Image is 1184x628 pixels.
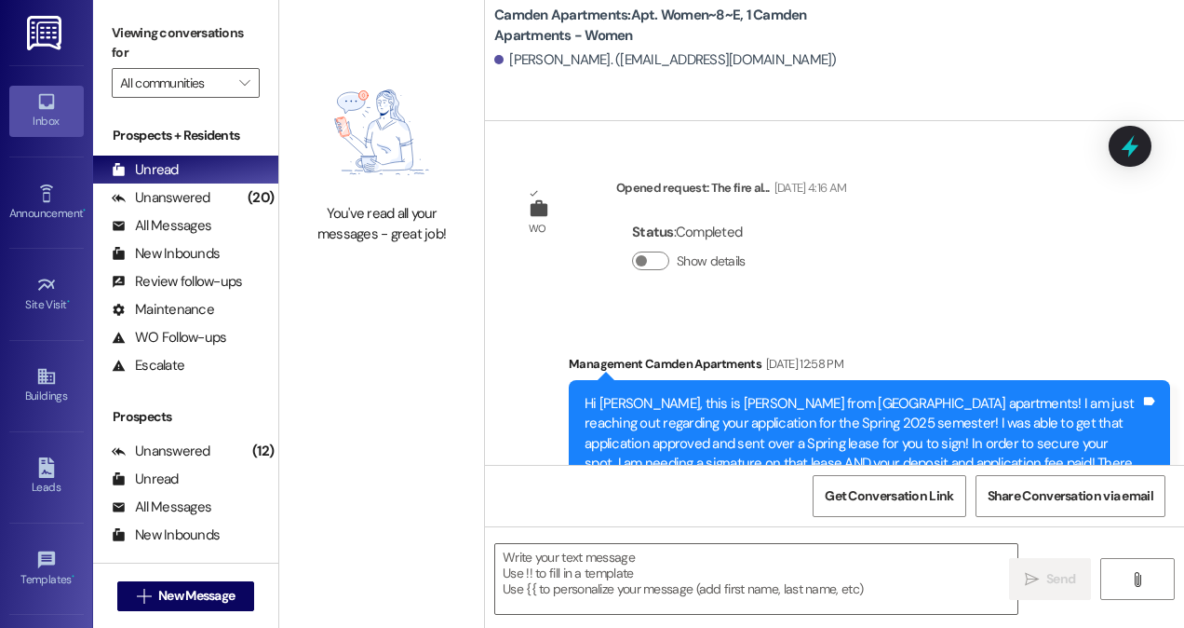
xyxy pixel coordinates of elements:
[239,75,249,90] i: 
[1046,569,1075,589] span: Send
[632,223,674,241] b: Status
[67,295,70,308] span: •
[112,216,211,236] div: All Messages
[300,204,464,244] div: You've read all your messages - great job!
[9,361,84,411] a: Buildings
[27,16,65,50] img: ResiDesk Logo
[112,442,210,461] div: Unanswered
[9,269,84,320] a: Site Visit •
[9,86,84,136] a: Inbox
[112,498,211,517] div: All Messages
[93,126,278,145] div: Prospects + Residents
[112,328,226,348] div: WO Follow-ups
[616,178,846,204] div: Opened request: The fire al...
[300,70,464,196] img: empty-state
[1130,572,1144,587] i: 
[813,475,965,517] button: Get Conversation Link
[83,204,86,217] span: •
[677,252,746,271] label: Show details
[112,356,184,375] div: Escalate
[761,354,843,374] div: [DATE] 12:58 PM
[585,394,1140,553] div: Hi [PERSON_NAME], this is [PERSON_NAME] from [GEOGRAPHIC_DATA] apartments! I am just reaching out...
[988,486,1153,506] span: Share Conversation via email
[248,437,278,466] div: (12)
[1025,572,1039,587] i: 
[494,6,867,46] b: Camden Apartments: Apt. Women~8~E, 1 Camden Apartments - Women
[770,178,847,198] div: [DATE] 4:16 AM
[112,19,260,68] label: Viewing conversations for
[112,244,220,264] div: New Inbounds
[825,486,953,506] span: Get Conversation Link
[243,184,278,212] div: (20)
[529,219,546,239] div: WO
[93,407,278,427] div: Prospects
[569,354,1170,380] div: Management Camden Apartments
[632,218,753,247] div: : Completed
[112,160,179,180] div: Unread
[112,300,214,320] div: Maintenance
[1009,558,1091,600] button: Send
[9,452,84,502] a: Leads
[494,50,837,70] div: [PERSON_NAME]. ([EMAIL_ADDRESS][DOMAIN_NAME])
[112,272,242,292] div: Review follow-ups
[120,68,230,98] input: All communities
[975,475,1165,517] button: Share Conversation via email
[112,188,210,208] div: Unanswered
[112,470,179,489] div: Unread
